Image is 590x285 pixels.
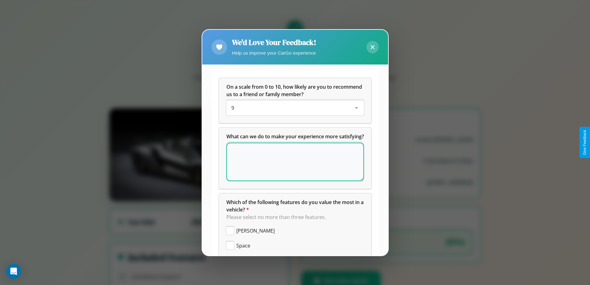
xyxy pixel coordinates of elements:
div: On a scale from 0 to 10, how likely are you to recommend us to a friend or family member? [226,100,364,115]
span: [PERSON_NAME] [236,227,275,234]
h2: We'd Love Your Feedback! [232,37,316,47]
h5: On a scale from 0 to 10, how likely are you to recommend us to a friend or family member? [226,83,364,98]
span: 9 [231,105,234,111]
span: Which of the following features do you value the most in a vehicle? [226,199,365,213]
div: On a scale from 0 to 10, how likely are you to recommend us to a friend or family member? [219,78,371,123]
p: Help us improve your CarGo experience [232,49,316,57]
div: Give Feedback [583,130,587,155]
span: On a scale from 0 to 10, how likely are you to recommend us to a friend or family member? [226,83,363,98]
span: Please select no more than three features. [226,214,326,220]
span: What can we do to make your experience more satisfying? [226,133,364,140]
span: Space [236,242,250,249]
div: Open Intercom Messenger [6,264,21,279]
